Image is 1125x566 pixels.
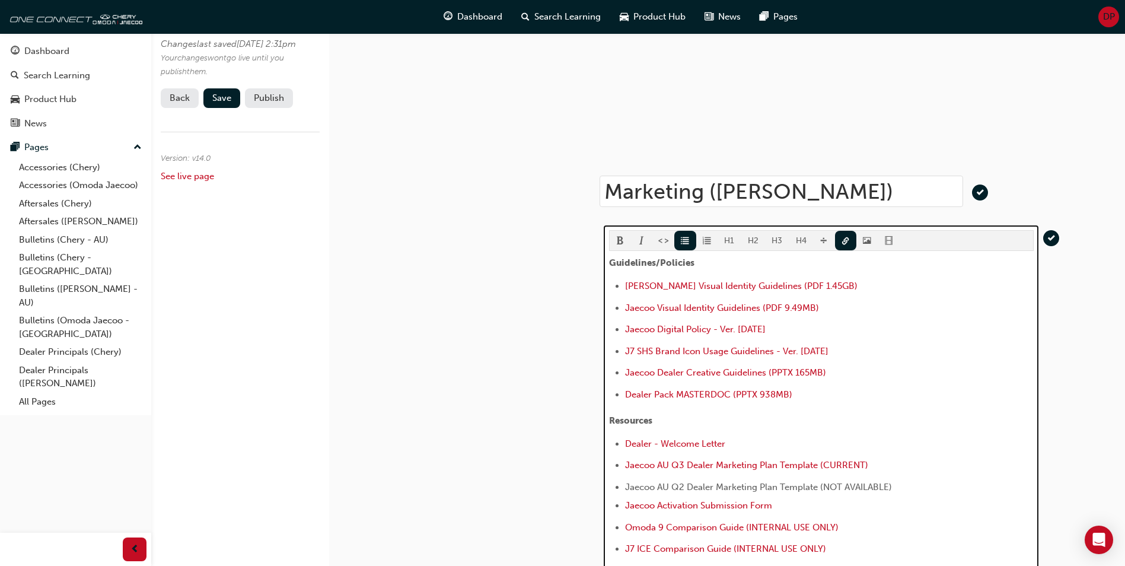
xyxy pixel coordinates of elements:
[24,117,47,131] div: News
[203,88,240,108] button: Save
[972,185,988,201] span: tick-icon
[512,5,610,29] a: search-iconSearch Learning
[625,367,826,378] a: Jaecoo Dealer Creative Guidelines (PPTX 165MB)
[878,231,900,250] button: video-icon
[631,231,653,250] button: format_italic-icon
[750,5,807,29] a: pages-iconPages
[659,237,668,247] span: format_monospace-icon
[1043,230,1059,246] button: tick-icon
[161,171,214,182] a: See live page
[14,195,146,213] a: Aftersales (Chery)
[885,237,893,247] span: video-icon
[11,94,20,105] span: car-icon
[1098,7,1119,27] button: DP
[434,5,512,29] a: guage-iconDashboard
[5,136,146,158] button: Pages
[14,176,146,195] a: Accessories (Omoda Jaecoo)
[14,231,146,249] a: Bulletins (Chery - AU)
[24,141,49,154] div: Pages
[14,280,146,311] a: Bulletins ([PERSON_NAME] - AU)
[760,9,769,24] span: pages-icon
[133,140,142,155] span: up-icon
[789,231,814,250] button: H4
[24,93,77,106] div: Product Hub
[625,389,792,400] a: Dealer Pack MASTERDOC (PPTX 938MB)
[245,88,293,108] button: Publish
[625,522,839,533] a: Omoda 9 Comparison Guide (INTERNAL USE ONLY)
[161,153,211,163] span: Version: v 14 . 0
[14,158,146,177] a: Accessories (Chery)
[130,542,139,557] span: prev-icon
[11,119,20,129] span: news-icon
[616,237,624,247] span: format_bold-icon
[5,88,146,110] a: Product Hub
[765,231,789,250] button: H3
[11,142,20,153] span: pages-icon
[5,65,146,87] a: Search Learning
[24,44,69,58] div: Dashboard
[625,543,826,554] a: J7 ICE Comparison Guide (INTERNAL USE ONLY)
[863,237,871,247] span: image-icon
[14,361,146,393] a: Dealer Principals ([PERSON_NAME])
[625,500,772,511] a: Jaecoo Activation Submission Form
[609,415,652,426] span: Resources
[741,231,766,250] button: H2
[610,5,695,29] a: car-iconProduct Hub
[444,9,452,24] span: guage-icon
[856,231,878,250] button: image-icon
[625,324,766,335] a: Jaecoo Digital Policy - Ver. [DATE]
[703,237,711,247] span: format_ol-icon
[14,212,146,231] a: Aftersales ([PERSON_NAME])
[718,231,741,250] button: H1
[625,346,828,357] a: J7 SHS Brand Icon Usage Guidelines - Ver. [DATE]
[835,231,857,250] button: link-icon
[620,9,629,24] span: car-icon
[681,237,689,247] span: format_ul-icon
[212,93,231,103] span: Save
[6,5,142,28] img: oneconnect
[11,46,20,57] span: guage-icon
[625,460,868,470] a: Jaecoo AU Q3 Dealer Marketing Plan Template (CURRENT)
[695,5,750,29] a: news-iconNews
[773,10,798,24] span: Pages
[610,231,632,250] button: format_bold-icon
[14,343,146,361] a: Dealer Principals (Chery)
[5,38,146,136] button: DashboardSearch LearningProduct HubNews
[625,281,858,291] a: [PERSON_NAME] Visual Identity Guidelines (PDF 1.45GB)
[161,53,284,77] span: Your changes won t go live until you publish them .
[161,37,315,51] div: Changes last saved [DATE] 2:31pm
[696,231,718,250] button: format_ol-icon
[674,231,696,250] button: format_ul-icon
[609,257,694,268] span: Guidelines/Policies
[5,40,146,62] a: Dashboard
[521,9,530,24] span: search-icon
[638,237,646,247] span: format_italic-icon
[1103,10,1115,24] span: DP
[813,231,835,250] button: divider-icon
[625,482,892,492] span: Jaecoo AU Q2 Dealer Marketing Plan Template (NOT AVAILABLE)
[718,10,741,24] span: News
[625,438,725,449] a: Dealer - Welcome Letter
[625,303,819,313] a: Jaecoo Visual Identity Guidelines (PDF 9.49MB)
[161,88,199,108] a: Back
[842,237,850,247] span: link-icon
[11,71,19,81] span: search-icon
[14,311,146,343] a: Bulletins (Omoda Jaecoo - [GEOGRAPHIC_DATA])
[5,113,146,135] a: News
[820,237,828,247] span: divider-icon
[24,69,90,82] div: Search Learning
[14,249,146,280] a: Bulletins (Chery - [GEOGRAPHIC_DATA])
